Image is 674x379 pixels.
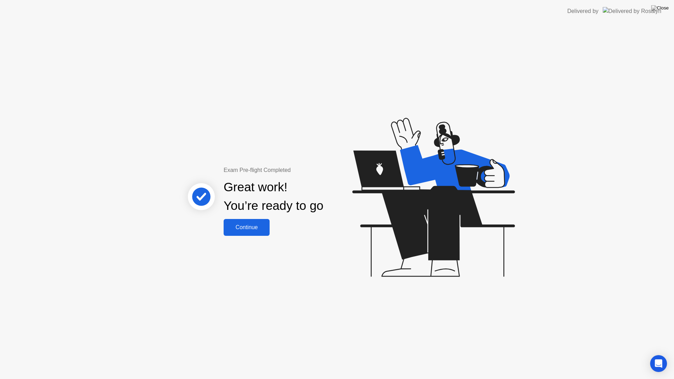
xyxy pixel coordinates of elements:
img: Close [651,5,669,11]
div: Continue [226,224,267,231]
div: Delivered by [567,7,599,15]
div: Exam Pre-flight Completed [224,166,369,174]
button: Continue [224,219,270,236]
img: Delivered by Rosalyn [603,7,661,15]
div: Great work! You’re ready to go [224,178,323,215]
div: Open Intercom Messenger [650,355,667,372]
